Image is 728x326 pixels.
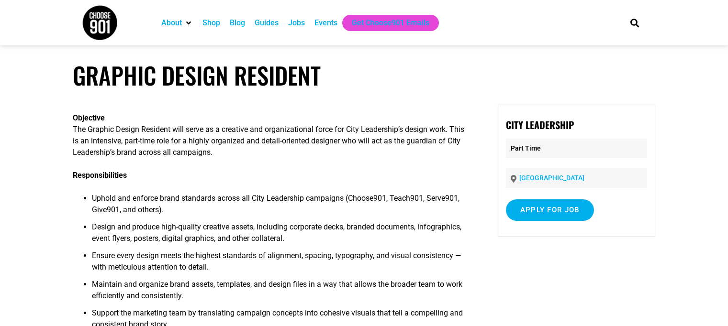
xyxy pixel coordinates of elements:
[92,194,459,214] span: Uphold and enforce brand standards across all City Leadership campaigns (Choose901, Teach901, Ser...
[202,17,220,29] a: Shop
[157,15,198,31] div: About
[519,174,584,182] a: [GEOGRAPHIC_DATA]
[73,125,464,157] span: The Graphic Design Resident will serve as a creative and organizational force for City Leadership...
[314,17,337,29] a: Events
[157,15,614,31] nav: Main nav
[73,171,127,180] b: Responsibilities
[73,61,655,89] h1: Graphic Design Resident
[506,118,574,132] strong: City Leadership
[506,199,594,221] input: Apply for job
[92,280,462,300] span: Maintain and organize brand assets, templates, and design files in a way that allows the broader ...
[92,251,461,272] span: Ensure every design meets the highest standards of alignment, spacing, typography, and visual con...
[352,17,429,29] a: Get Choose901 Emails
[73,113,105,122] b: Objective
[627,15,642,31] div: Search
[92,222,461,243] span: Design and produce high-quality creative assets, including corporate decks, branded documents, in...
[230,17,245,29] a: Blog
[255,17,279,29] a: Guides
[161,17,182,29] a: About
[288,17,305,29] a: Jobs
[506,139,647,158] p: Part Time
